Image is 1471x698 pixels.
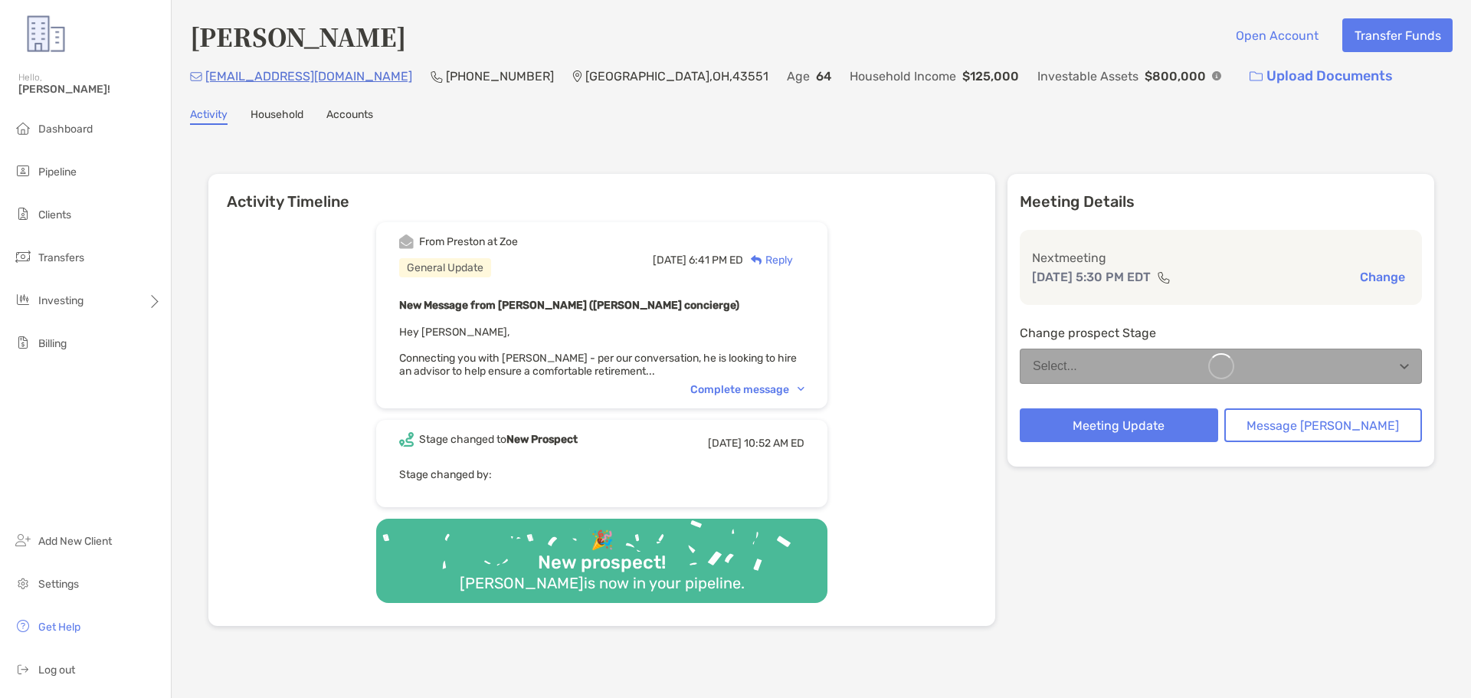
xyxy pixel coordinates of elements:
[506,433,578,446] b: New Prospect
[14,574,32,592] img: settings icon
[190,108,228,125] a: Activity
[399,299,739,312] b: New Message from [PERSON_NAME] ([PERSON_NAME] concierge)
[850,67,956,86] p: Household Income
[399,234,414,249] img: Event icon
[38,535,112,548] span: Add New Client
[1157,271,1171,283] img: communication type
[205,67,412,86] p: [EMAIL_ADDRESS][DOMAIN_NAME]
[18,6,74,61] img: Zoe Logo
[14,660,32,678] img: logout icon
[14,119,32,137] img: dashboard icon
[190,72,202,81] img: Email Icon
[1224,408,1423,442] button: Message [PERSON_NAME]
[572,70,582,83] img: Location Icon
[419,433,578,446] div: Stage changed to
[38,251,84,264] span: Transfers
[38,123,93,136] span: Dashboard
[251,108,303,125] a: Household
[399,465,804,484] p: Stage changed by:
[1020,192,1422,211] p: Meeting Details
[1240,60,1403,93] a: Upload Documents
[743,252,793,268] div: Reply
[1224,18,1330,52] button: Open Account
[431,70,443,83] img: Phone Icon
[38,208,71,221] span: Clients
[399,326,797,378] span: Hey [PERSON_NAME], Connecting you with [PERSON_NAME] - per our conversation, he is looking to hir...
[708,437,742,450] span: [DATE]
[14,617,32,635] img: get-help icon
[1145,67,1206,86] p: $800,000
[653,254,686,267] span: [DATE]
[1037,67,1138,86] p: Investable Assets
[1212,71,1221,80] img: Info Icon
[585,529,620,552] div: 🎉
[326,108,373,125] a: Accounts
[1342,18,1453,52] button: Transfer Funds
[14,333,32,352] img: billing icon
[1020,323,1422,342] p: Change prospect Stage
[751,255,762,265] img: Reply icon
[399,258,491,277] div: General Update
[1250,71,1263,82] img: button icon
[446,67,554,86] p: [PHONE_NUMBER]
[38,294,84,307] span: Investing
[14,531,32,549] img: add_new_client icon
[1355,269,1410,285] button: Change
[689,254,743,267] span: 6:41 PM ED
[399,432,414,447] img: Event icon
[1032,248,1410,267] p: Next meeting
[376,519,827,590] img: Confetti
[38,337,67,350] span: Billing
[690,383,804,396] div: Complete message
[38,621,80,634] span: Get Help
[208,174,995,211] h6: Activity Timeline
[532,552,672,574] div: New prospect!
[744,437,804,450] span: 10:52 AM ED
[962,67,1019,86] p: $125,000
[38,165,77,179] span: Pipeline
[1032,267,1151,287] p: [DATE] 5:30 PM EDT
[787,67,810,86] p: Age
[798,387,804,392] img: Chevron icon
[454,574,751,592] div: [PERSON_NAME] is now in your pipeline.
[18,83,162,96] span: [PERSON_NAME]!
[38,578,79,591] span: Settings
[14,290,32,309] img: investing icon
[14,247,32,266] img: transfers icon
[1020,408,1218,442] button: Meeting Update
[14,162,32,180] img: pipeline icon
[14,205,32,223] img: clients icon
[419,235,518,248] div: From Preston at Zoe
[190,18,406,54] h4: [PERSON_NAME]
[585,67,768,86] p: [GEOGRAPHIC_DATA] , OH , 43551
[816,67,831,86] p: 64
[38,664,75,677] span: Log out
